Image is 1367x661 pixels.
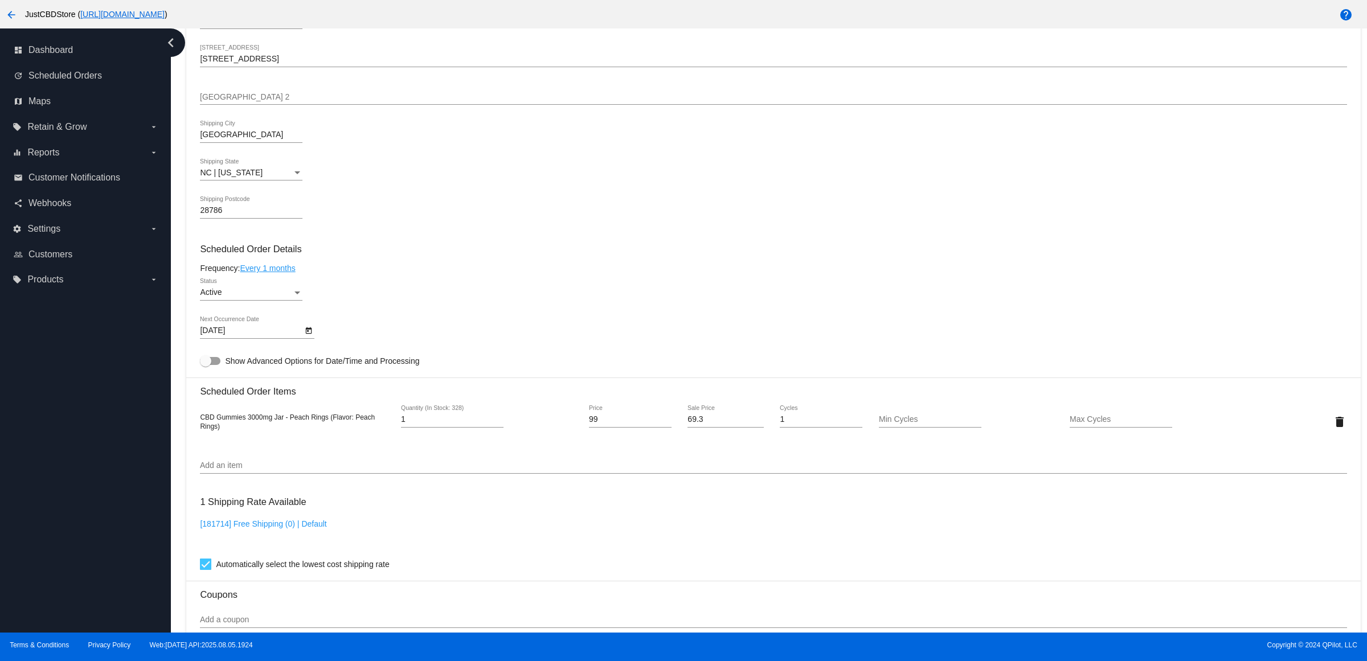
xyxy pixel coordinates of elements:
a: Privacy Policy [88,641,131,649]
a: [181714] Free Shipping (0) | Default [200,519,326,528]
i: share [14,199,23,208]
a: [URL][DOMAIN_NAME] [80,10,165,19]
span: Show Advanced Options for Date/Time and Processing [225,355,419,367]
span: Retain & Grow [27,122,87,132]
span: CBD Gummies 3000mg Jar - Peach Rings (Flavor: Peach Rings) [200,413,375,430]
input: Sale Price [687,415,763,424]
mat-select: Status [200,288,302,297]
mat-icon: help [1339,8,1353,22]
span: Customer Notifications [28,173,120,183]
mat-select: Shipping State [200,169,302,178]
mat-icon: delete [1333,415,1346,429]
h3: Scheduled Order Details [200,244,1346,254]
span: Automatically select the lowest cost shipping rate [216,557,389,571]
a: share Webhooks [14,194,158,212]
input: Next Occurrence Date [200,326,302,335]
i: settings [13,224,22,233]
i: email [14,173,23,182]
span: Active [200,288,222,297]
i: equalizer [13,148,22,157]
span: Reports [27,147,59,158]
a: map Maps [14,92,158,110]
input: Price [589,415,672,424]
input: Min Cycles [879,415,981,424]
span: Scheduled Orders [28,71,102,81]
button: Open calendar [302,324,314,336]
i: chevron_left [162,34,180,52]
i: arrow_drop_down [149,148,158,157]
span: Webhooks [28,198,71,208]
a: dashboard Dashboard [14,41,158,59]
a: Every 1 months [240,264,295,273]
i: local_offer [13,275,22,284]
a: Terms & Conditions [10,641,69,649]
a: people_outline Customers [14,245,158,264]
span: Maps [28,96,51,106]
a: email Customer Notifications [14,169,158,187]
i: dashboard [14,46,23,55]
span: JustCBDStore ( ) [25,10,167,19]
span: Customers [28,249,72,260]
span: Settings [27,224,60,234]
i: people_outline [14,250,23,259]
span: NC | [US_STATE] [200,168,263,177]
i: local_offer [13,122,22,132]
input: Max Cycles [1070,415,1172,424]
i: arrow_drop_down [149,275,158,284]
div: Frequency: [200,264,1346,273]
input: Shipping Street 1 [200,55,1346,64]
input: Shipping Postcode [200,206,302,215]
a: Web:[DATE] API:2025.08.05.1924 [150,641,253,649]
h3: 1 Shipping Rate Available [200,490,306,514]
i: map [14,97,23,106]
i: arrow_drop_down [149,122,158,132]
span: Products [27,274,63,285]
input: Shipping City [200,130,302,139]
span: Copyright © 2024 QPilot, LLC [693,641,1357,649]
i: arrow_drop_down [149,224,158,233]
mat-icon: arrow_back [5,8,18,22]
input: Shipping Street 2 [200,93,1346,102]
h3: Coupons [200,581,1346,600]
h3: Scheduled Order Items [200,377,1346,397]
input: Add a coupon [200,615,1346,625]
span: Dashboard [28,45,73,55]
a: update Scheduled Orders [14,67,158,85]
input: Add an item [200,461,1346,470]
input: Quantity (In Stock: 328) [401,415,504,424]
input: Cycles [780,415,862,424]
i: update [14,71,23,80]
